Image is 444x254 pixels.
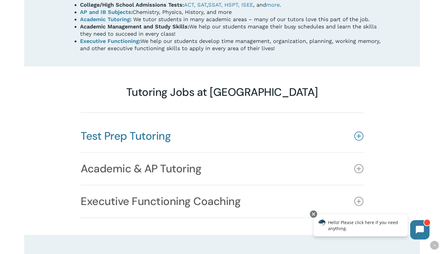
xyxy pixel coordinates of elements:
a: more [266,2,280,8]
span: , , and . [184,2,281,8]
strong: : [80,38,140,44]
span: We tutor students in many academic areas – many of our tutors love this part of the job. [133,16,370,22]
a: Executive Functioning Coaching [81,185,363,217]
span: Chemistry, Physics, History, and more [133,9,232,15]
a: Academic & AP Tutoring [81,153,363,185]
li: We help our students develop time management, organization, planning, working memory, and other e... [80,37,382,52]
b: College/High School Admissions Tests: [80,2,184,8]
strong: Academic Management and Study Skills: [80,23,189,30]
a: Test Prep Tutoring [81,120,363,152]
b: : [80,9,232,15]
a: SSAT, HSPT, ISEE [208,2,253,8]
h3: Tutoring Jobs at [GEOGRAPHIC_DATA] [81,85,363,99]
li: We help our students manage their busy schedules and learn the skills they need to succeed in eve... [80,23,382,37]
a: Academic Tutoring [80,16,130,22]
a: ACT, SAT [184,2,207,8]
strong: : [80,16,131,22]
iframe: Chatbot [307,209,436,246]
a: AP and IB Subjects [80,9,131,15]
a: Executive Functioning [80,38,139,44]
